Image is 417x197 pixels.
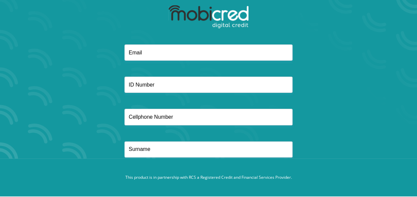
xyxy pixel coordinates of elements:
input: ID Number [124,77,293,93]
input: Email [124,44,293,61]
input: Cellphone Number [124,109,293,125]
p: This product is in partnership with RCS a Registered Credit and Financial Services Provider. [25,174,393,180]
img: mobicred logo [169,5,248,29]
input: Surname [124,141,293,158]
